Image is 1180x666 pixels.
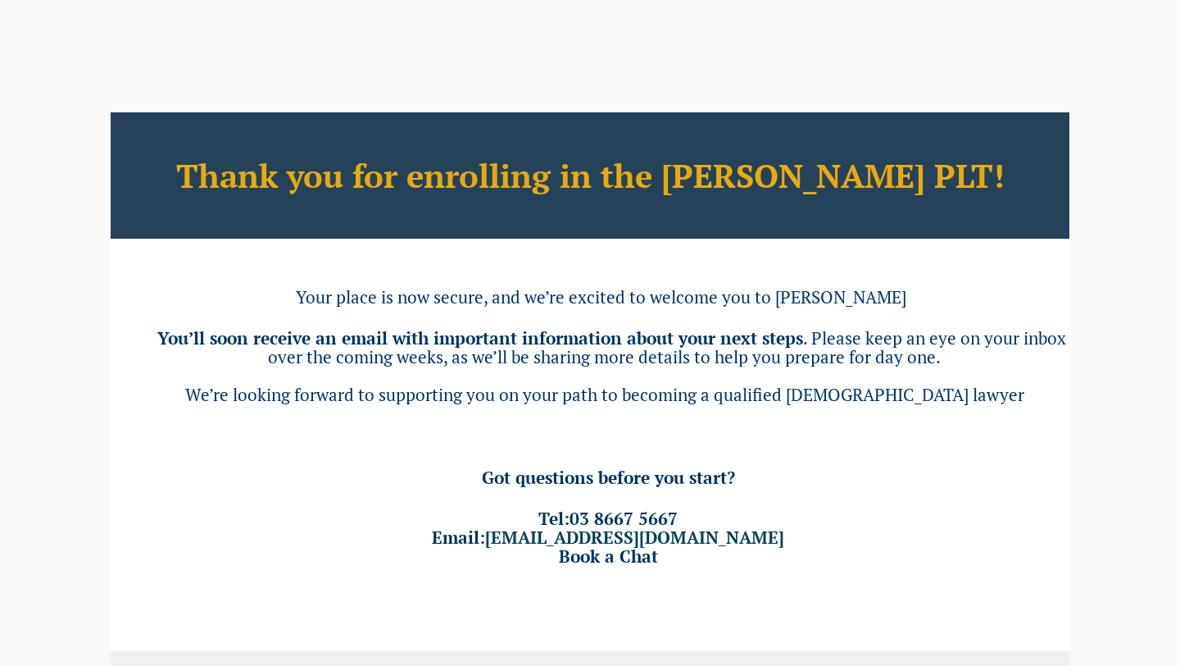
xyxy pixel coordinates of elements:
[432,526,784,549] span: Email:
[176,153,1005,197] b: Thank you for enrolling in the [PERSON_NAME] PLT!
[538,507,678,530] span: Tel:
[570,507,678,530] a: 03 8667 5667
[157,326,803,349] b: You’ll soon receive an email with important information about your next steps
[268,326,1066,368] span: . Please keep an eye on your inbox over the coming weeks, as we’ll be sharing more details to hel...
[185,383,1024,406] span: We’re looking forward to supporting you on your path to becoming a qualified [DEMOGRAPHIC_DATA] l...
[559,545,658,568] a: Book a Chat
[296,285,906,308] span: Your place is now secure, and we’re excited to welcome you to [PERSON_NAME]
[482,466,735,489] span: Got questions before you start?
[485,526,784,549] a: [EMAIL_ADDRESS][DOMAIN_NAME]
